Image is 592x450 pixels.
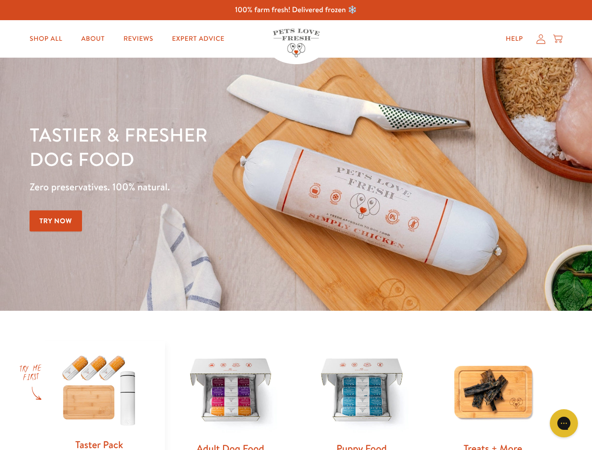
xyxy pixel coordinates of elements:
[30,179,385,195] p: Zero preservatives. 100% natural.
[116,30,160,48] a: Reviews
[498,30,531,48] a: Help
[74,30,112,48] a: About
[545,406,583,441] iframe: Gorgias live chat messenger
[273,29,320,57] img: Pets Love Fresh
[30,210,82,232] a: Try Now
[22,30,70,48] a: Shop All
[30,122,385,171] h1: Tastier & fresher dog food
[165,30,232,48] a: Expert Advice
